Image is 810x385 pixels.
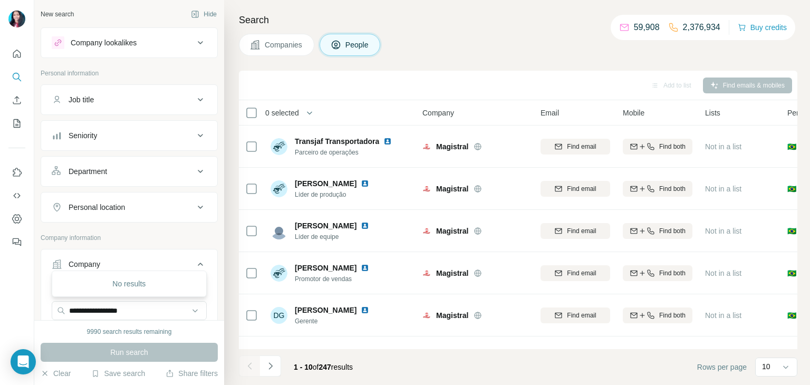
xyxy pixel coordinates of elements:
[567,184,596,194] span: Find email
[294,363,313,371] span: 1 - 10
[265,40,303,50] span: Companies
[239,13,797,27] h4: Search
[659,184,686,194] span: Find both
[8,186,25,205] button: Use Surfe API
[295,316,373,326] span: Gerente
[265,108,299,118] span: 0 selected
[69,94,94,105] div: Job title
[295,263,356,273] span: [PERSON_NAME]
[41,30,217,55] button: Company lookalikes
[422,108,454,118] span: Company
[567,226,596,236] span: Find email
[8,91,25,110] button: Enrich CSV
[659,268,686,278] span: Find both
[683,21,720,34] p: 2,376,934
[41,9,74,19] div: New search
[345,40,370,50] span: People
[623,307,692,323] button: Find both
[541,307,610,323] button: Find email
[41,69,218,78] p: Personal information
[697,362,747,372] span: Rows per page
[762,361,770,372] p: 10
[541,108,559,118] span: Email
[787,310,796,321] span: 🇧🇷
[422,227,431,235] img: Logo of Magistral
[383,137,392,146] img: LinkedIn logo
[705,108,720,118] span: Lists
[313,363,319,371] span: of
[705,227,741,235] span: Not in a list
[11,349,36,374] div: Open Intercom Messenger
[295,178,356,189] span: [PERSON_NAME]
[295,232,373,242] span: Líder de equipe
[8,163,25,182] button: Use Surfe on LinkedIn
[184,6,224,22] button: Hide
[705,311,741,320] span: Not in a list
[422,142,431,151] img: Logo of Magistral
[41,252,217,281] button: Company
[422,269,431,277] img: Logo of Magistral
[271,349,287,366] img: Avatar
[41,87,217,112] button: Job title
[705,142,741,151] span: Not in a list
[8,233,25,252] button: Feedback
[69,130,97,141] div: Seniority
[260,355,281,377] button: Navigate to next page
[8,209,25,228] button: Dashboard
[659,142,686,151] span: Find both
[787,226,796,236] span: 🇧🇷
[787,268,796,278] span: 🇧🇷
[623,223,692,239] button: Find both
[422,185,431,193] img: Logo of Magistral
[541,265,610,281] button: Find email
[295,190,373,199] span: Líder de produção
[271,223,287,239] img: Avatar
[361,222,369,230] img: LinkedIn logo
[271,180,287,197] img: Avatar
[623,181,692,197] button: Find both
[623,108,644,118] span: Mobile
[705,185,741,193] span: Not in a list
[361,348,369,357] img: LinkedIn logo
[294,363,353,371] span: results
[422,311,431,320] img: Logo of Magistral
[567,142,596,151] span: Find email
[41,195,217,220] button: Personal location
[623,139,692,155] button: Find both
[295,137,379,146] span: Transjaf Transportadora
[738,20,787,35] button: Buy credits
[659,226,686,236] span: Find both
[295,347,356,358] span: [PERSON_NAME]
[436,310,468,321] span: Magistral
[436,226,468,236] span: Magistral
[166,368,218,379] button: Share filters
[69,259,100,269] div: Company
[361,179,369,188] img: LinkedIn logo
[8,114,25,133] button: My lists
[705,269,741,277] span: Not in a list
[567,268,596,278] span: Find email
[436,141,468,152] span: Magistral
[623,265,692,281] button: Find both
[271,138,287,155] img: Avatar
[295,305,356,315] span: [PERSON_NAME]
[41,123,217,148] button: Seniority
[295,220,356,231] span: [PERSON_NAME]
[361,264,369,272] img: LinkedIn logo
[361,306,369,314] img: LinkedIn logo
[8,68,25,86] button: Search
[634,21,660,34] p: 59,908
[295,274,373,284] span: Promotor de vendas
[295,148,396,157] span: Parceiro de operações
[436,268,468,278] span: Magistral
[659,311,686,320] span: Find both
[787,184,796,194] span: 🇧🇷
[541,181,610,197] button: Find email
[541,223,610,239] button: Find email
[541,139,610,155] button: Find email
[69,166,107,177] div: Department
[71,37,137,48] div: Company lookalikes
[567,311,596,320] span: Find email
[41,159,217,184] button: Department
[271,265,287,282] img: Avatar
